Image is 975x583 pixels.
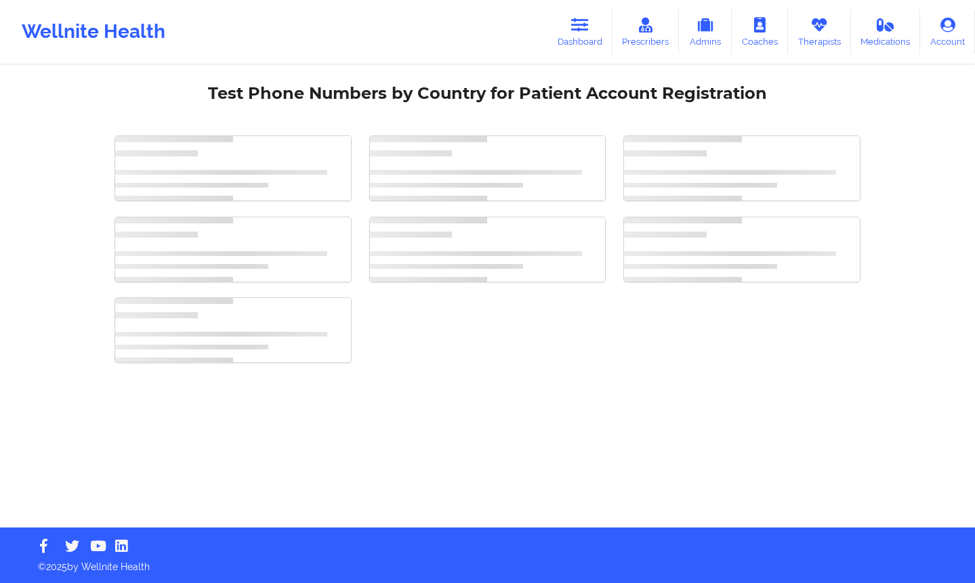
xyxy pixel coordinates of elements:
[732,9,788,54] a: Coaches
[28,550,947,574] p: © 2025 by Wellnite Health
[851,9,921,54] a: Medications
[115,83,860,104] h2: Test Phone Numbers by Country for Patient Account Registration
[613,9,680,54] a: Prescribers
[547,9,613,54] a: Dashboard
[788,9,851,54] a: Therapists
[679,9,732,54] a: Admins
[920,9,975,54] a: Account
